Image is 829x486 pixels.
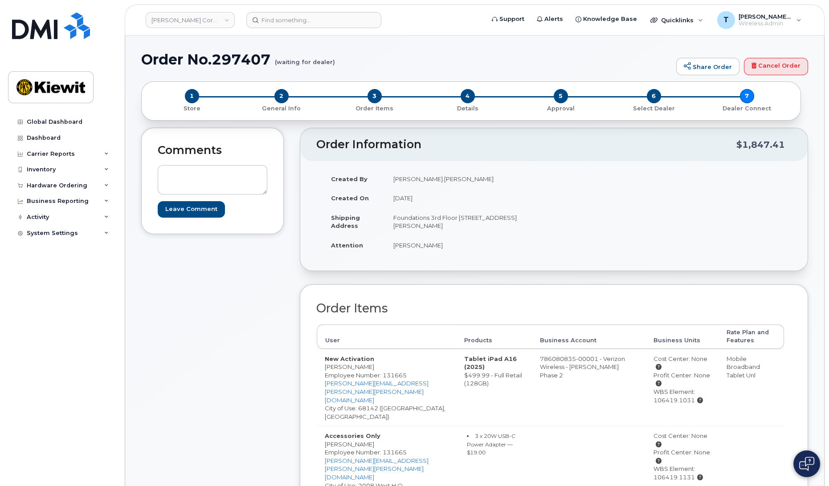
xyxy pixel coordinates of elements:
[719,349,784,426] td: Mobile Broadband Tablet Unl
[158,144,267,157] h2: Comments
[185,89,199,103] span: 1
[514,103,607,113] a: 5 Approval
[328,103,421,113] a: 3 Order Items
[719,324,784,349] th: Rate Plan and Features
[744,58,808,76] a: Cancel Order
[331,194,369,202] strong: Created On
[331,214,360,230] strong: Shipping Address
[385,188,547,208] td: [DATE]
[317,324,456,349] th: User
[325,432,380,439] strong: Accessories Only
[532,324,645,349] th: Business Account
[325,380,429,403] a: [PERSON_NAME][EMAIL_ADDRESS][PERSON_NAME][PERSON_NAME][DOMAIN_NAME]
[325,355,374,362] strong: New Activation
[317,349,456,426] td: [PERSON_NAME] City of Use: 68142 ([GEOGRAPHIC_DATA], [GEOGRAPHIC_DATA])
[645,324,719,349] th: Business Units
[653,388,711,404] div: WBS Element: 106419.1031
[532,349,645,426] td: 786080835-00001 - Verizon Wireless - [PERSON_NAME] Phase 2
[331,105,417,113] p: Order Items
[676,58,739,76] a: Share Order
[456,324,532,349] th: Products
[456,349,532,426] td: $499.99 - Full Retail (128GB)
[235,103,328,113] a: 2 General Info
[274,89,289,103] span: 2
[421,103,514,113] a: 4 Details
[325,372,407,379] span: Employee Number: 131665
[607,103,700,113] a: 6 Select Dealer
[653,371,711,388] div: Profit Center: None
[385,169,547,189] td: [PERSON_NAME].[PERSON_NAME]
[736,136,785,153] div: $1,847.41
[149,103,235,113] a: 1 Store
[385,208,547,235] td: Foundations 3rd Floor [STREET_ADDRESS][PERSON_NAME]
[653,355,711,371] div: Cost Center: None
[518,105,604,113] p: Approval
[799,457,814,471] img: Open chat
[316,138,736,151] h2: Order Information
[331,175,368,182] strong: Created By
[385,235,547,255] td: [PERSON_NAME]
[464,355,517,371] strong: Tablet iPad A16 (2025)
[141,52,672,67] h1: Order No.297407
[653,448,711,465] div: Profit Center: None
[368,89,382,103] span: 3
[158,201,225,218] input: Leave Comment
[325,457,429,481] a: [PERSON_NAME][EMAIL_ADDRESS][PERSON_NAME][PERSON_NAME][DOMAIN_NAME]
[331,242,363,249] strong: Attention
[653,465,711,481] div: WBS Element: 106419.1131
[467,433,515,456] small: 3 x 20W USB-C Power Adapter — $19.00
[611,105,697,113] p: Select Dealer
[653,432,711,448] div: Cost Center: None
[238,105,324,113] p: General Info
[425,105,510,113] p: Details
[554,89,568,103] span: 5
[461,89,475,103] span: 4
[316,302,784,315] h2: Order Items
[152,105,231,113] p: Store
[647,89,661,103] span: 6
[325,449,407,456] span: Employee Number: 131665
[275,52,335,65] small: (waiting for dealer)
